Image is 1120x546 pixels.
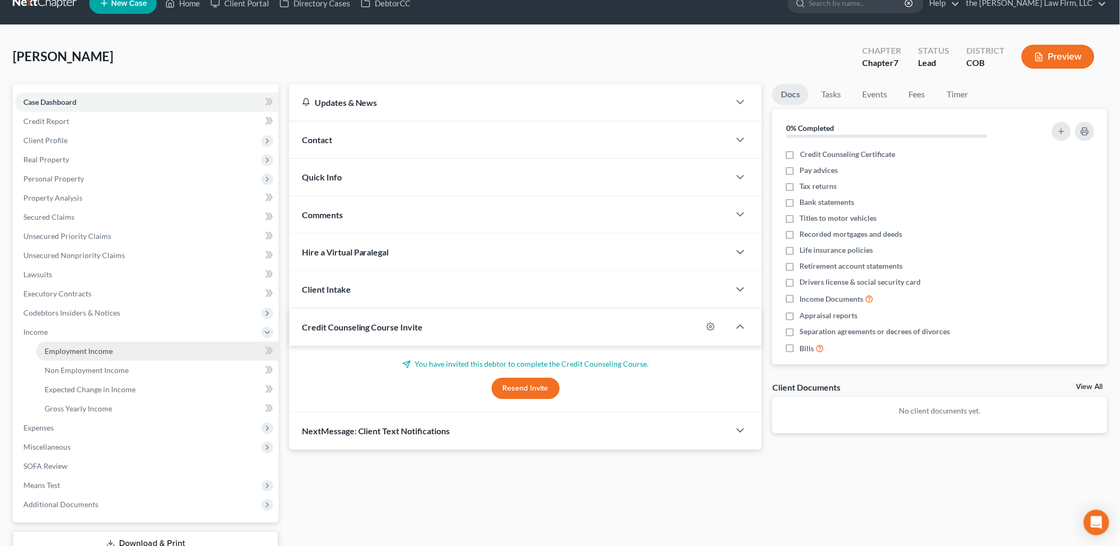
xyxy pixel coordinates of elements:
[23,193,82,202] span: Property Analysis
[45,404,112,413] span: Gross Yearly Income
[302,172,342,182] span: Quick Info
[800,181,837,192] span: Tax returns
[302,97,718,108] div: Updates & News
[15,457,279,476] a: SOFA Review
[45,385,136,394] span: Expected Change in Income
[781,406,1099,416] p: No client documents yet.
[23,136,68,145] span: Client Profile
[800,261,903,271] span: Retirement account statements
[23,481,60,490] span: Means Test
[13,48,113,64] span: [PERSON_NAME]
[36,399,279,418] a: Gross Yearly Income
[15,112,279,131] a: Credit Report
[800,310,858,321] span: Appraisal reports
[800,326,950,337] span: Separation agreements or decrees of divorces
[302,426,450,436] span: NextMessage: Client Text Notifications
[15,284,279,303] a: Executory Contracts
[45,346,113,355] span: Employment Income
[15,227,279,246] a: Unsecured Priority Claims
[302,322,423,332] span: Credit Counseling Course Invite
[918,57,949,69] div: Lead
[966,57,1005,69] div: COB
[15,208,279,227] a: Secured Claims
[36,380,279,399] a: Expected Change in Income
[15,246,279,265] a: Unsecured Nonpriority Claims
[23,231,111,241] span: Unsecured Priority Claims
[918,45,949,57] div: Status
[1076,383,1103,391] a: View All
[938,84,976,105] a: Timer
[23,308,120,317] span: Codebtors Insiders & Notices
[23,270,52,279] span: Lawsuits
[966,45,1005,57] div: District
[800,149,895,160] span: Credit Counseling Certificate
[854,84,896,105] a: Events
[23,423,54,432] span: Expenses
[302,247,389,257] span: Hire a Virtual Paralegal
[23,327,48,336] span: Income
[302,284,351,294] span: Client Intake
[813,84,849,105] a: Tasks
[800,197,855,208] span: Bank statements
[800,294,864,304] span: Income Documents
[772,382,840,393] div: Client Documents
[23,461,68,470] span: SOFA Review
[800,213,877,224] span: Titles to motor vehicles
[45,366,129,375] span: Non Employment Income
[23,117,69,126] span: Credit Report
[15,265,279,284] a: Lawsuits
[15,93,279,112] a: Case Dashboard
[900,84,934,105] a: Fees
[786,123,834,133] strong: 0% Completed
[23,289,91,298] span: Executory Contracts
[23,97,77,106] span: Case Dashboard
[800,165,838,176] span: Pay advices
[862,45,901,57] div: Chapter
[1084,510,1109,535] div: Open Intercom Messenger
[23,174,84,183] span: Personal Property
[772,84,809,105] a: Docs
[23,251,125,260] span: Unsecured Nonpriority Claims
[492,378,560,399] button: Resend Invite
[302,359,750,369] p: You have invited this debtor to complete the Credit Counseling Course.
[894,57,898,68] span: 7
[36,361,279,380] a: Non Employment Income
[23,500,98,509] span: Additional Documents
[1022,45,1094,69] button: Preview
[23,212,74,221] span: Secured Claims
[862,57,901,69] div: Chapter
[800,245,873,255] span: Life insurance policies
[36,342,279,361] a: Employment Income
[302,135,332,145] span: Contact
[800,277,921,287] span: Drivers license & social security card
[800,229,903,239] span: Recorded mortgages and deeds
[15,188,279,208] a: Property Analysis
[23,442,71,451] span: Miscellaneous
[23,155,69,164] span: Real Property
[800,343,814,354] span: Bills
[302,210,343,220] span: Comments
